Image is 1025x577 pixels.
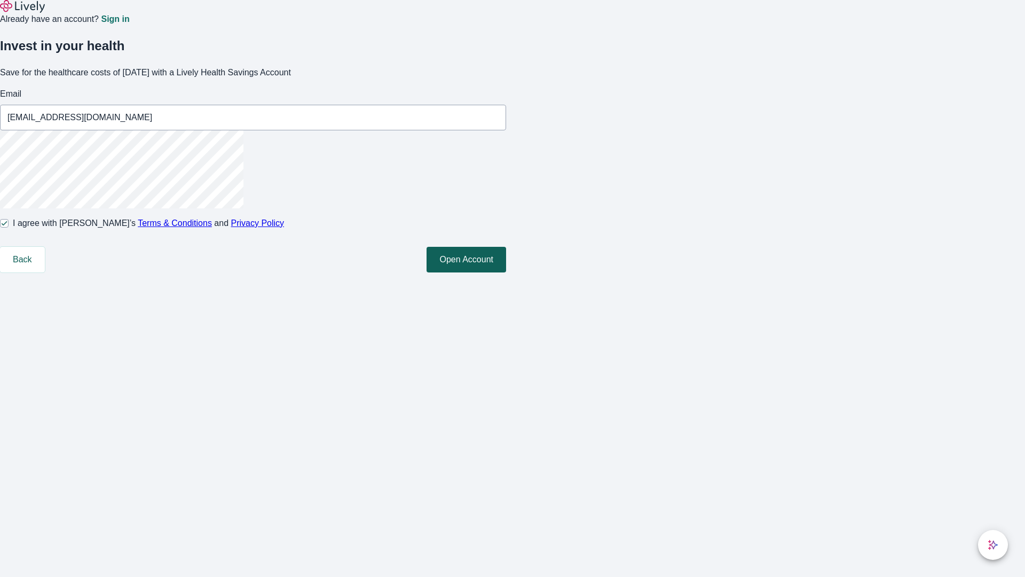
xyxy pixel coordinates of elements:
span: I agree with [PERSON_NAME]’s and [13,217,284,230]
a: Privacy Policy [231,219,285,228]
button: chat [978,530,1008,560]
svg: Lively AI Assistant [988,540,998,550]
a: Sign in [101,15,129,24]
button: Open Account [427,247,506,272]
a: Terms & Conditions [138,219,212,228]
